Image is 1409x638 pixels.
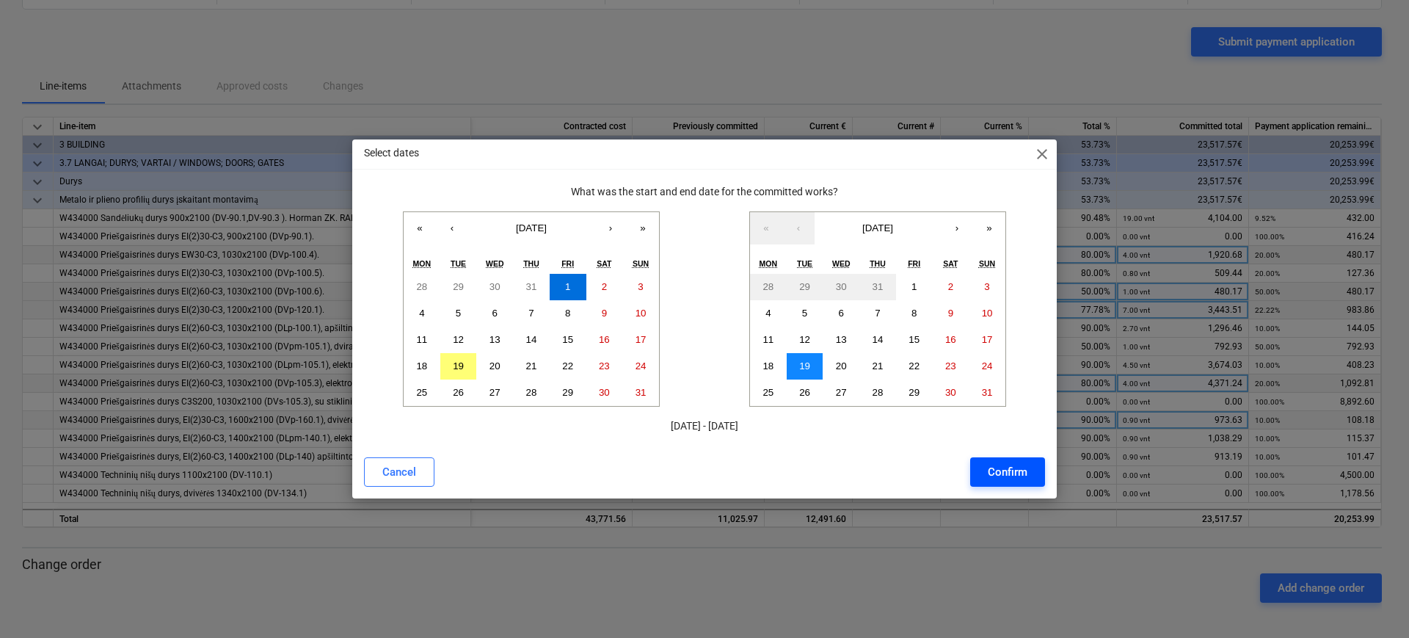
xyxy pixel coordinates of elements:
abbr: August 23, 2025 [599,360,610,371]
button: August 10, 2025 [622,300,659,327]
button: August 13, 2025 [823,327,859,353]
abbr: August 18, 2025 [762,360,773,371]
abbr: August 9, 2025 [948,308,953,319]
button: Confirm [970,457,1045,487]
button: July 28, 2025 [404,274,440,300]
abbr: August 27, 2025 [836,387,847,398]
button: July 29, 2025 [787,274,823,300]
button: August 18, 2025 [750,353,787,380]
button: August 9, 2025 [586,300,623,327]
abbr: August 18, 2025 [416,360,427,371]
abbr: August 17, 2025 [982,334,993,345]
button: August 20, 2025 [823,353,859,380]
button: August 25, 2025 [750,380,787,406]
abbr: August 10, 2025 [982,308,993,319]
abbr: Saturday [597,259,611,268]
button: › [594,212,627,244]
button: August 26, 2025 [787,380,823,406]
button: August 5, 2025 [787,300,823,327]
abbr: July 28, 2025 [762,281,773,292]
abbr: August 15, 2025 [909,334,920,345]
abbr: August 11, 2025 [416,334,427,345]
abbr: Saturday [943,259,958,268]
abbr: August 14, 2025 [526,334,537,345]
abbr: August 9, 2025 [602,308,607,319]
abbr: August 12, 2025 [453,334,464,345]
abbr: Thursday [523,259,539,268]
abbr: August 30, 2025 [945,387,956,398]
abbr: Sunday [633,259,649,268]
abbr: August 23, 2025 [945,360,956,371]
button: August 15, 2025 [896,327,933,353]
button: August 23, 2025 [586,353,623,380]
abbr: Friday [908,259,920,268]
abbr: August 4, 2025 [419,308,424,319]
button: August 27, 2025 [823,380,859,406]
button: August 22, 2025 [550,353,586,380]
button: August 14, 2025 [513,327,550,353]
abbr: August 1, 2025 [911,281,917,292]
abbr: Tuesday [451,259,466,268]
abbr: August 29, 2025 [909,387,920,398]
button: August 1, 2025 [896,274,933,300]
button: August 22, 2025 [896,353,933,380]
abbr: August 24, 2025 [982,360,993,371]
abbr: August 15, 2025 [562,334,573,345]
p: What was the start and end date for the committed works? [364,184,1045,200]
abbr: August 13, 2025 [836,334,847,345]
button: August 20, 2025 [476,353,513,380]
button: August 3, 2025 [622,274,659,300]
abbr: August 8, 2025 [911,308,917,319]
abbr: August 7, 2025 [528,308,534,319]
abbr: August 6, 2025 [839,308,844,319]
button: August 1, 2025 [550,274,586,300]
abbr: August 14, 2025 [873,334,884,345]
abbr: August 27, 2025 [489,387,500,398]
span: [DATE] [516,222,547,233]
abbr: July 31, 2025 [526,281,537,292]
button: August 28, 2025 [859,380,896,406]
button: August 16, 2025 [933,327,969,353]
abbr: Wednesday [486,259,504,268]
button: « [750,212,782,244]
abbr: August 5, 2025 [802,308,807,319]
button: » [627,212,659,244]
abbr: July 31, 2025 [873,281,884,292]
abbr: July 28, 2025 [416,281,427,292]
abbr: Tuesday [797,259,812,268]
button: August 8, 2025 [896,300,933,327]
abbr: August 16, 2025 [599,334,610,345]
abbr: August 31, 2025 [982,387,993,398]
abbr: August 6, 2025 [492,308,498,319]
button: July 31, 2025 [859,274,896,300]
abbr: August 20, 2025 [489,360,500,371]
button: August 13, 2025 [476,327,513,353]
abbr: August 31, 2025 [636,387,647,398]
abbr: August 1, 2025 [565,281,570,292]
button: August 3, 2025 [969,274,1005,300]
button: August 16, 2025 [586,327,623,353]
button: July 28, 2025 [750,274,787,300]
abbr: July 30, 2025 [489,281,500,292]
abbr: July 29, 2025 [453,281,464,292]
button: August 4, 2025 [404,300,440,327]
abbr: August 2, 2025 [948,281,953,292]
abbr: August 29, 2025 [562,387,573,398]
button: August 8, 2025 [550,300,586,327]
button: [DATE] [815,212,941,244]
button: August 18, 2025 [404,353,440,380]
button: July 31, 2025 [513,274,550,300]
abbr: August 21, 2025 [526,360,537,371]
button: › [941,212,973,244]
abbr: August 26, 2025 [799,387,810,398]
button: August 24, 2025 [622,353,659,380]
button: August 11, 2025 [404,327,440,353]
button: August 19, 2025 [787,353,823,380]
button: August 4, 2025 [750,300,787,327]
abbr: August 10, 2025 [636,308,647,319]
button: August 21, 2025 [859,353,896,380]
abbr: August 28, 2025 [526,387,537,398]
button: August 24, 2025 [969,353,1005,380]
abbr: July 30, 2025 [836,281,847,292]
button: » [973,212,1005,244]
